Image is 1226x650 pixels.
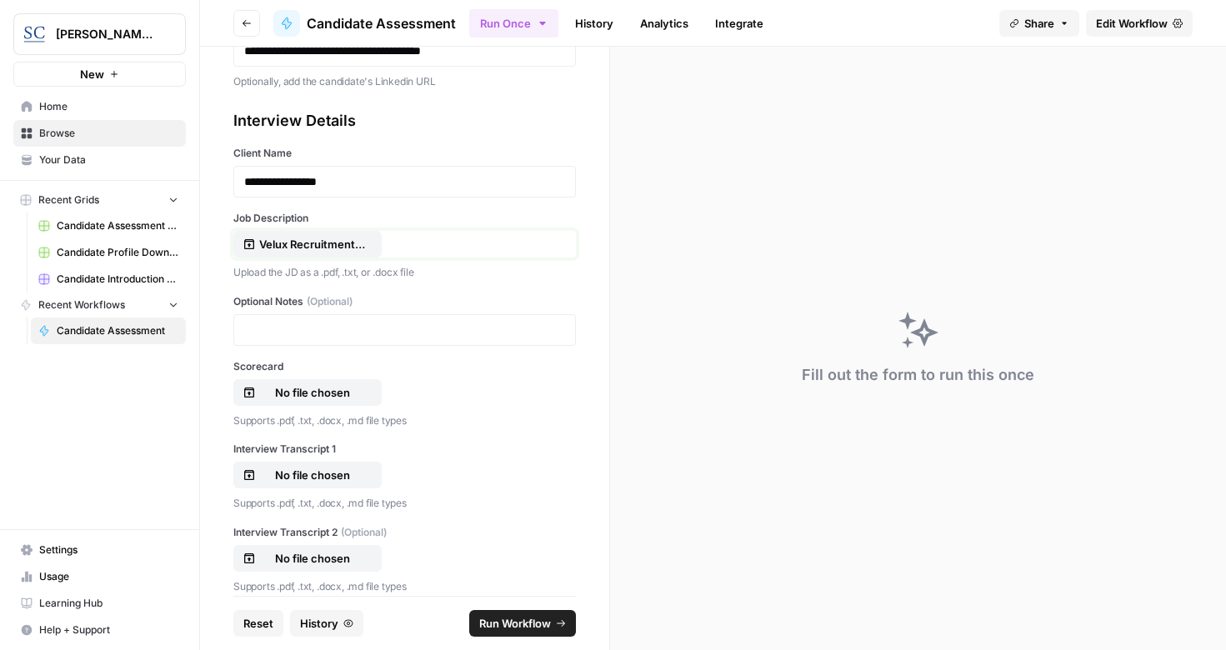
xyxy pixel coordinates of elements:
[259,384,366,401] p: No file chosen
[1024,15,1054,32] span: Share
[13,13,186,55] button: Workspace: Stanton Chase Nashville
[469,610,576,637] button: Run Workflow
[259,550,366,567] p: No file chosen
[290,610,363,637] button: History
[233,525,576,540] label: Interview Transcript 2
[630,10,698,37] a: Analytics
[233,610,283,637] button: Reset
[13,93,186,120] a: Home
[999,10,1079,37] button: Share
[19,19,49,49] img: Stanton Chase Nashville Logo
[13,187,186,212] button: Recent Grids
[341,525,387,540] span: (Optional)
[57,245,178,260] span: Candidate Profile Download Sheet
[233,264,576,281] p: Upload the JD as a .pdf, .txt, or .docx file
[233,379,382,406] button: No file chosen
[233,462,382,488] button: No file chosen
[307,294,353,309] span: (Optional)
[13,292,186,317] button: Recent Workflows
[13,147,186,173] a: Your Data
[39,152,178,167] span: Your Data
[31,317,186,344] a: Candidate Assessment
[802,363,1034,387] div: Fill out the form to run this once
[57,272,178,287] span: Candidate Introduction Download Sheet
[233,146,576,161] label: Client Name
[233,211,576,226] label: Job Description
[259,467,366,483] p: No file chosen
[13,563,186,590] a: Usage
[38,192,99,207] span: Recent Grids
[57,218,178,233] span: Candidate Assessment Download Sheet
[13,617,186,643] button: Help + Support
[1086,10,1193,37] a: Edit Workflow
[233,495,576,512] p: Supports .pdf, .txt, .docx, .md file types
[13,590,186,617] a: Learning Hub
[300,615,338,632] span: History
[39,126,178,141] span: Browse
[479,615,551,632] span: Run Workflow
[39,542,178,557] span: Settings
[1096,15,1168,32] span: Edit Workflow
[13,120,186,147] a: Browse
[233,294,576,309] label: Optional Notes
[705,10,773,37] a: Integrate
[39,622,178,637] span: Help + Support
[39,99,178,114] span: Home
[39,569,178,584] span: Usage
[233,359,576,374] label: Scorecard
[273,10,456,37] a: Candidate Assessment
[233,231,382,257] button: Velux Recruitment Profile.pdf
[31,239,186,266] a: Candidate Profile Download Sheet
[57,323,178,338] span: Candidate Assessment
[233,109,576,132] div: Interview Details
[233,578,576,595] p: Supports .pdf, .txt, .docx, .md file types
[39,596,178,611] span: Learning Hub
[233,412,576,429] p: Supports .pdf, .txt, .docx, .md file types
[233,545,382,572] button: No file chosen
[233,73,576,90] p: Optionally, add the candidate's Linkedin URL
[233,442,576,457] label: Interview Transcript 1
[565,10,623,37] a: History
[80,66,104,82] span: New
[13,537,186,563] a: Settings
[13,62,186,87] button: New
[469,9,558,37] button: Run Once
[31,212,186,239] a: Candidate Assessment Download Sheet
[243,615,273,632] span: Reset
[259,236,366,252] p: Velux Recruitment Profile.pdf
[31,266,186,292] a: Candidate Introduction Download Sheet
[307,13,456,33] span: Candidate Assessment
[56,26,157,42] span: [PERSON_NAME] [GEOGRAPHIC_DATA]
[38,297,125,312] span: Recent Workflows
